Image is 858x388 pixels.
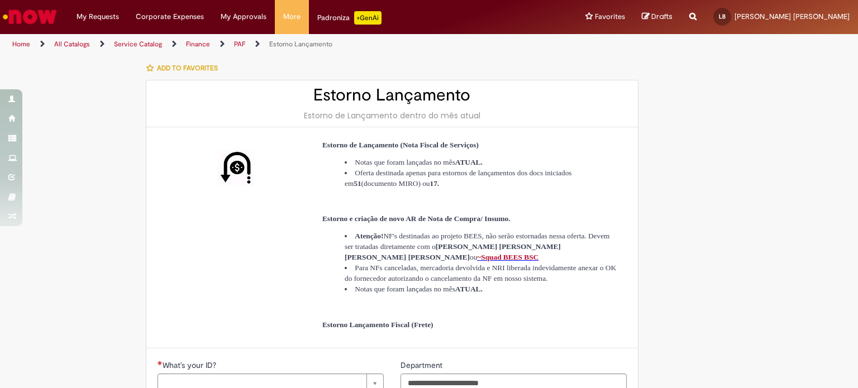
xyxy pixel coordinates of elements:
[322,320,433,329] span: Estorno Lançamento Fiscal (Frete)
[186,40,210,49] a: Finance
[158,361,163,365] span: Required
[455,285,483,293] strong: ATUAL.
[524,253,538,261] span: BSC
[355,158,483,166] span: Notas que foram lançadas no mês
[317,11,382,25] div: Padroniza
[345,242,561,261] strong: [PERSON_NAME] [PERSON_NAME] [PERSON_NAME] [PERSON_NAME]
[218,150,254,185] img: Estorno Lançamento
[12,40,30,49] a: Home
[455,158,483,166] strong: ATUAL.
[651,11,673,22] span: Drafts
[54,40,90,49] a: All Catalogs
[158,86,627,104] h2: Estorno Lançamento
[136,11,204,22] span: Corporate Expenses
[477,253,522,261] span: ~Squad BEES
[345,232,610,261] span: NF's destinadas ao projeto BEES, não serão estornadas nessa oferta. Devem ser tratadas diretament...
[146,56,224,80] button: Add to favorites
[221,11,266,22] span: My Approvals
[477,253,538,261] a: ~Squad BEESBSC
[355,232,383,240] strong: Atenção!
[430,179,440,188] strong: 17.
[163,360,218,370] span: Required - What's your ID?
[354,11,382,25] p: +GenAi
[595,11,625,22] span: Favorites
[322,141,479,149] span: Estorno de Lançamento (Nota Fiscal de Serviços)
[345,264,616,282] span: Para NFs canceladas, mercadoria devolvida e NRI liberada indevidamente anexar o OK do fornecedor ...
[642,12,673,22] a: Drafts
[1,6,59,28] img: ServiceNow
[269,40,332,49] a: Estorno Lançamento
[234,40,245,49] a: PAF
[114,40,162,49] a: Service Catalog
[354,179,361,188] strong: 51
[77,11,119,22] span: My Requests
[8,34,564,55] ul: Page breadcrumbs
[283,11,301,22] span: More
[158,110,627,121] div: Estorno de Lançamento dentro do mês atual
[322,214,511,223] span: Estorno e criação de novo AR de Nota de Compra/ Insumo.
[719,13,726,20] span: LB
[355,285,483,293] span: Notas que foram lançadas no mês
[345,169,572,188] span: Oferta destinada apenas para estornos de lançamentos dos docs iniciados em (documento MIRO) ou
[401,360,445,370] span: Department
[735,12,850,21] span: [PERSON_NAME] [PERSON_NAME]
[157,64,218,73] span: Add to favorites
